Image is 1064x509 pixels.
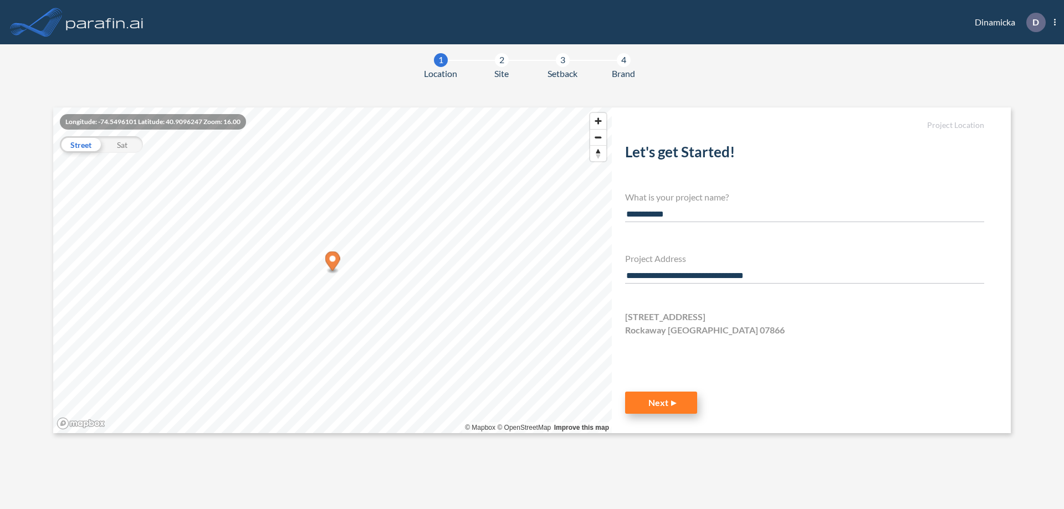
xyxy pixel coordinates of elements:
[325,251,340,274] div: Map marker
[101,136,143,153] div: Sat
[60,136,101,153] div: Street
[60,114,246,130] div: Longitude: -74.5496101 Latitude: 40.9096247 Zoom: 16.00
[590,113,606,129] button: Zoom in
[625,310,705,323] span: [STREET_ADDRESS]
[625,323,785,337] span: Rockaway [GEOGRAPHIC_DATA] 07866
[625,392,697,414] button: Next
[465,424,495,431] a: Mapbox
[1032,17,1039,27] p: D
[590,145,606,161] button: Reset bearing to north
[958,13,1056,32] div: Dinamicka
[556,53,570,67] div: 3
[494,67,509,80] span: Site
[625,121,984,130] h5: Project Location
[590,130,606,145] span: Zoom out
[495,53,509,67] div: 2
[554,424,609,431] a: Improve this map
[625,143,984,165] h2: Let's get Started!
[53,107,612,433] canvas: Map
[497,424,551,431] a: OpenStreetMap
[434,53,448,67] div: 1
[590,129,606,145] button: Zoom out
[590,146,606,161] span: Reset bearing to north
[625,192,984,202] h4: What is your project name?
[625,253,984,264] h4: Project Address
[64,11,146,33] img: logo
[57,417,105,430] a: Mapbox homepage
[617,53,631,67] div: 4
[424,67,457,80] span: Location
[612,67,635,80] span: Brand
[548,67,577,80] span: Setback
